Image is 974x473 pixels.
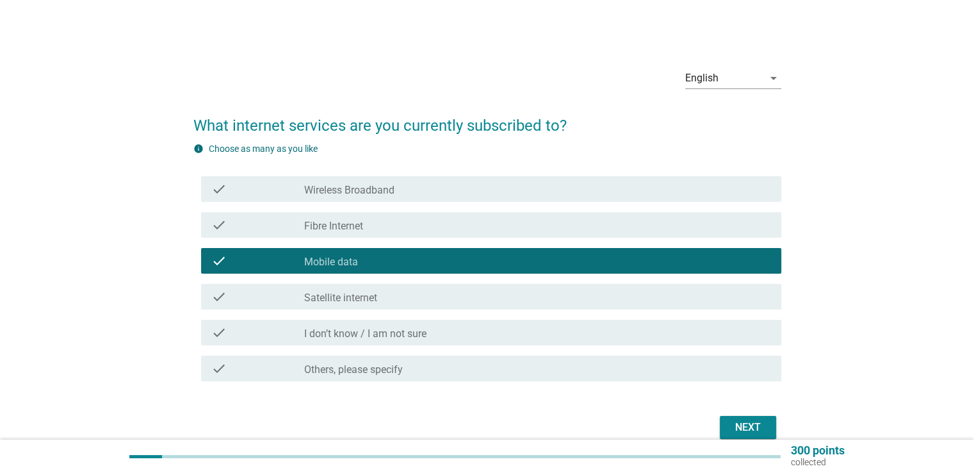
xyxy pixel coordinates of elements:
i: check [211,253,227,269]
i: check [211,181,227,197]
div: English [685,72,718,84]
i: check [211,217,227,233]
h2: What internet services are you currently subscribed to? [193,101,781,137]
label: Others, please specify [304,363,403,376]
div: Next [730,420,766,435]
label: Choose as many as you like [209,144,318,154]
i: check [211,289,227,304]
label: I don’t know / I am not sure [304,328,426,340]
label: Satellite internet [304,292,377,304]
label: Mobile data [304,256,358,269]
i: check [211,361,227,376]
p: collected [791,456,845,468]
p: 300 points [791,445,845,456]
label: Wireless Broadband [304,184,394,197]
button: Next [720,416,776,439]
i: arrow_drop_down [766,71,781,86]
i: check [211,325,227,340]
i: info [193,144,204,154]
label: Fibre Internet [304,220,363,233]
